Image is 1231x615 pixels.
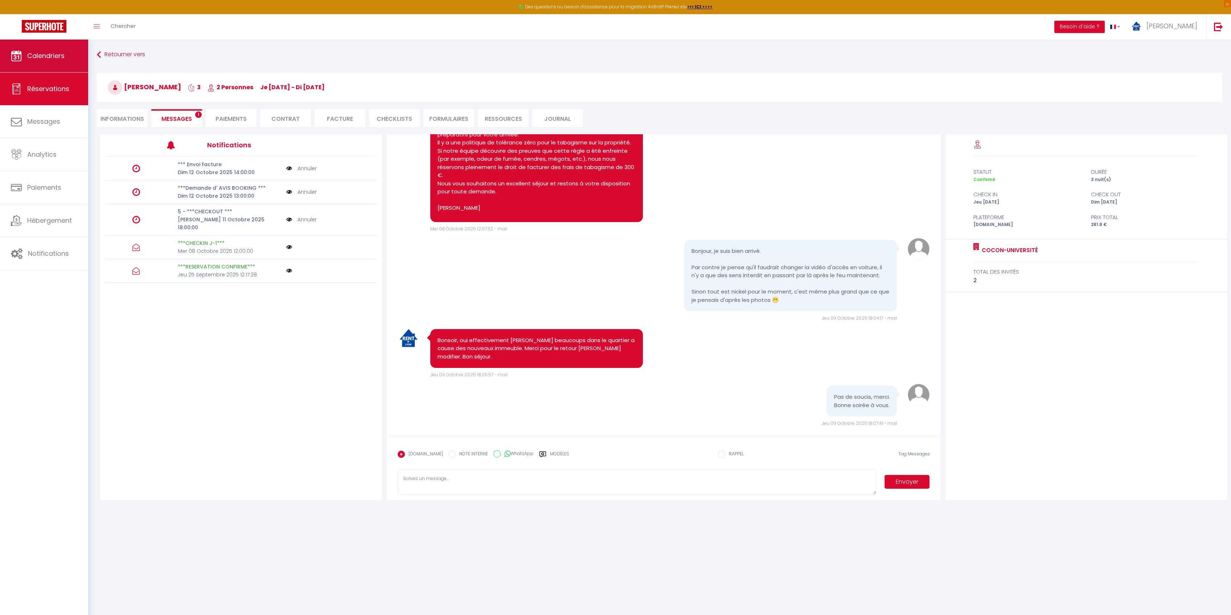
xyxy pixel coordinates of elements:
p: [PERSON_NAME] 11 Octobre 2025 18:00:00 [178,216,282,231]
label: Modèles [550,451,569,463]
span: Paiements [27,183,61,192]
span: 3 [188,83,201,91]
span: Réservations [27,84,69,93]
li: Informations [97,109,148,127]
a: Annuler [298,164,317,172]
span: Jeu 09 Octobre 2025 18:06:57 - mail [430,372,508,378]
a: Chercher [105,14,141,40]
div: Plateforme [969,213,1086,222]
div: Jeu [DATE] [969,199,1086,206]
p: Jeu 25 Septembre 2025 12:17:28 [178,271,282,279]
img: avatar.png [908,384,930,406]
li: Facture [315,109,365,127]
img: NO IMAGE [286,244,292,250]
pre: Bonjour, je suis bien arrivé. Par contre je pense qu'il faudrait changer la vidéo d'accès en voit... [692,247,890,304]
img: avatar.png [908,238,930,260]
a: Retourner vers [97,48,1222,61]
span: Calendriers [27,51,65,60]
li: Ressources [478,109,529,127]
img: ... [1131,21,1142,32]
a: ... [PERSON_NAME] [1125,14,1206,40]
span: Hébergement [27,216,72,225]
li: FORMULAIRES [423,109,474,127]
div: Prix total [1086,213,1204,222]
span: Mer 08 Octobre 2025 12:07:32 - mail [430,226,507,232]
img: Super Booking [22,20,66,33]
p: Dim 12 Octobre 2025 13:00:00 [178,192,282,200]
p: Mer 08 Octobre 2025 12:00:00 [178,247,282,255]
label: RAPPEL [725,451,744,459]
button: Envoyer [885,475,930,489]
span: Analytics [27,150,57,159]
pre: Bonsoir, oui effectivement [PERSON_NAME] beaucoups dans le quartier a cause des nouveaux immeuble... [438,336,636,361]
p: Dim 12 Octobre 2025 14:00:00 [178,168,282,176]
span: Notifications [28,249,69,258]
div: statut [969,168,1086,176]
img: logout [1214,22,1223,31]
span: 1 [195,111,202,118]
div: 281.8 € [1086,221,1204,228]
img: NO IMAGE [286,188,292,196]
label: [DOMAIN_NAME] [405,451,443,459]
div: durée [1086,168,1204,176]
li: Contrat [260,109,311,127]
img: 17411958285558.png [398,327,419,349]
span: 2 Personnes [208,83,253,91]
span: Jeu 09 Octobre 2025 18:04:17 - mail [821,315,897,321]
p: *** Envoi facture [178,160,282,168]
span: je [DATE] - di [DATE] [260,83,325,91]
a: Annuler [298,216,317,224]
img: NO IMAGE [286,164,292,172]
a: COCON-Université [979,246,1038,255]
img: NO IMAGE [286,268,292,274]
img: NO IMAGE [286,216,292,224]
div: check out [1086,190,1204,199]
span: Tag Messages [898,451,930,457]
a: Annuler [298,188,317,196]
li: Journal [532,109,583,127]
span: Confirmé [973,176,995,183]
pre: Pas de soucis, merci. Bonne soirée à vous. [834,393,890,409]
li: CHECKLISTS [369,109,420,127]
div: 3 nuit(s) [1086,176,1204,183]
span: Chercher [111,22,136,30]
div: check in [969,190,1086,199]
span: [PERSON_NAME] [1146,21,1197,30]
span: [PERSON_NAME] [108,82,181,91]
a: >>> ICI <<<< [687,4,713,10]
span: Jeu 09 Octobre 2025 18:07:41 - mail [821,420,897,426]
div: total des invités [973,267,1199,276]
h3: Notifications [207,137,320,153]
label: NOTE INTERNE [456,451,488,459]
span: Messages [27,117,60,126]
div: 2 [973,276,1199,285]
label: WhatsApp [501,450,534,458]
div: Dim [DATE] [1086,199,1204,206]
button: Besoin d'aide ? [1054,21,1105,33]
li: Paiements [206,109,257,127]
span: Messages [161,115,192,123]
p: ***Demande d' AVIS BOOKING *** [178,184,282,192]
div: [DOMAIN_NAME] [969,221,1086,228]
